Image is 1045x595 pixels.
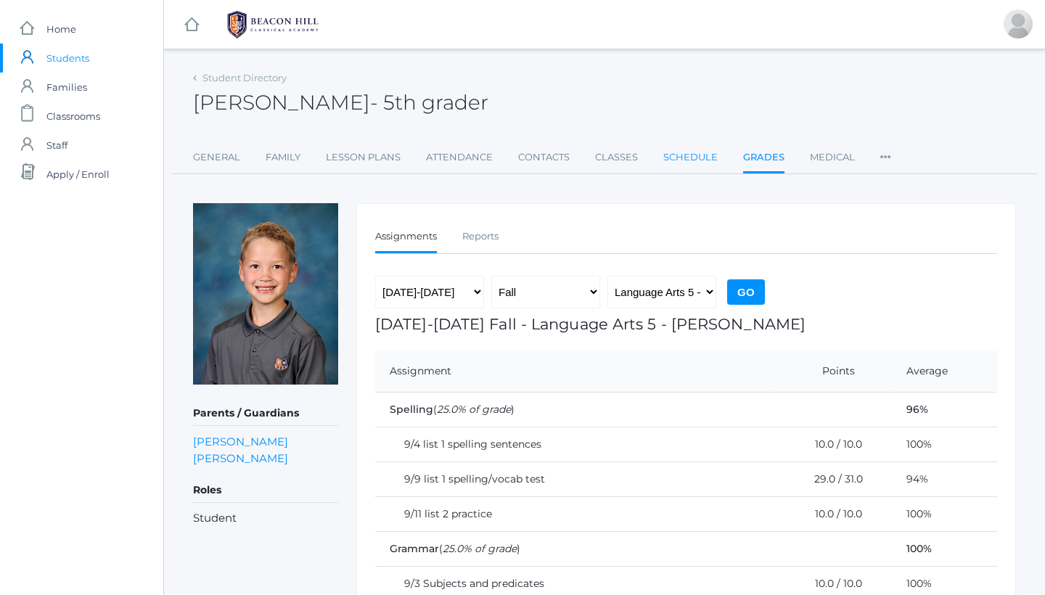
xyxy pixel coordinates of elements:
td: ( ) [375,531,892,566]
span: Home [46,15,76,44]
img: BHCALogos-05-308ed15e86a5a0abce9b8dd61676a3503ac9727e845dece92d48e8588c001991.png [218,7,327,43]
a: Medical [810,143,855,172]
span: Students [46,44,89,73]
a: Assignments [375,222,437,253]
th: Points [774,350,893,393]
a: Reports [462,222,499,251]
td: 10.0 / 10.0 [774,427,893,461]
input: Go [727,279,765,305]
h1: [DATE]-[DATE] Fall - Language Arts 5 - [PERSON_NAME] [375,316,997,332]
td: 100% [892,531,997,566]
a: Classes [595,143,638,172]
th: Assignment [375,350,774,393]
a: Grades [743,143,784,174]
a: Schedule [663,143,718,172]
th: Average [892,350,997,393]
a: Student Directory [202,72,287,83]
td: 9/4 list 1 spelling sentences [375,427,774,461]
a: Family [266,143,300,172]
em: 25.0% of grade [437,403,511,416]
h5: Parents / Guardians [193,401,338,426]
td: 94% [892,461,997,496]
span: Grammar [390,542,439,555]
td: 10.0 / 10.0 [774,496,893,531]
a: [PERSON_NAME] [193,433,288,450]
td: 100% [892,427,997,461]
h2: [PERSON_NAME] [193,91,488,114]
td: 9/11 list 2 practice [375,496,774,531]
a: [PERSON_NAME] [193,450,288,467]
td: 96% [892,392,997,427]
td: 9/9 list 1 spelling/vocab test [375,461,774,496]
td: ( ) [375,392,892,427]
li: Student [193,510,338,527]
span: Apply / Enroll [46,160,110,189]
td: 29.0 / 31.0 [774,461,893,496]
a: Attendance [426,143,493,172]
a: Lesson Plans [326,143,401,172]
span: Classrooms [46,102,100,131]
td: 100% [892,496,997,531]
h5: Roles [193,478,338,503]
img: Grant Hein [193,203,338,385]
a: General [193,143,240,172]
div: Jen Hein [1004,9,1033,38]
span: Spelling [390,403,433,416]
span: Families [46,73,87,102]
a: Contacts [518,143,570,172]
span: Staff [46,131,67,160]
span: - 5th grader [370,90,488,115]
em: 25.0% of grade [443,542,517,555]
